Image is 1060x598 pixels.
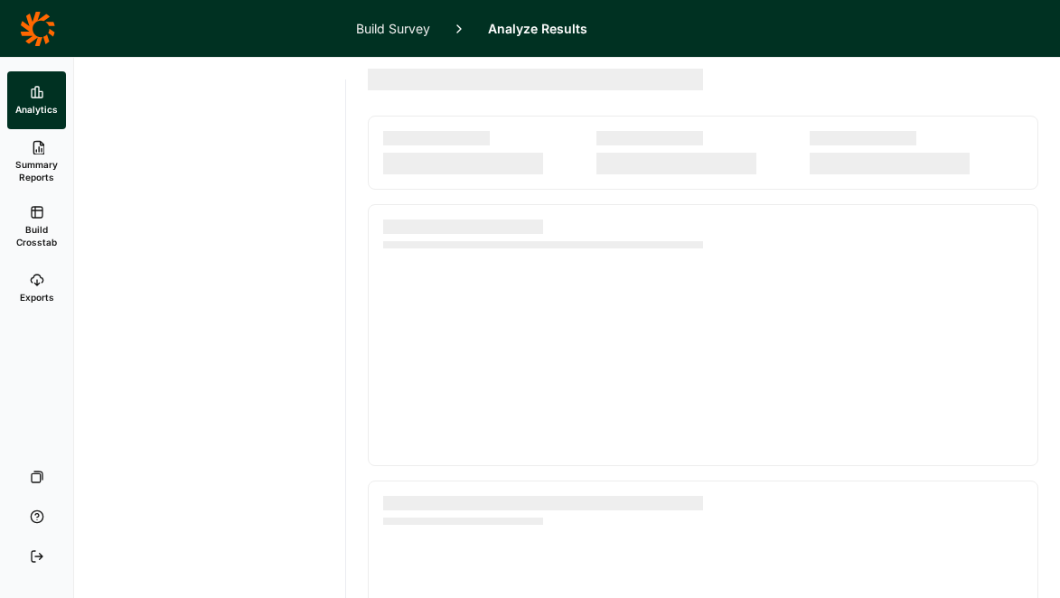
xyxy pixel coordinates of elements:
[7,71,66,129] a: Analytics
[14,223,59,248] span: Build Crosstab
[15,103,58,116] span: Analytics
[7,194,66,259] a: Build Crosstab
[7,259,66,317] a: Exports
[14,158,59,183] span: Summary Reports
[7,129,66,194] a: Summary Reports
[20,291,54,304] span: Exports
